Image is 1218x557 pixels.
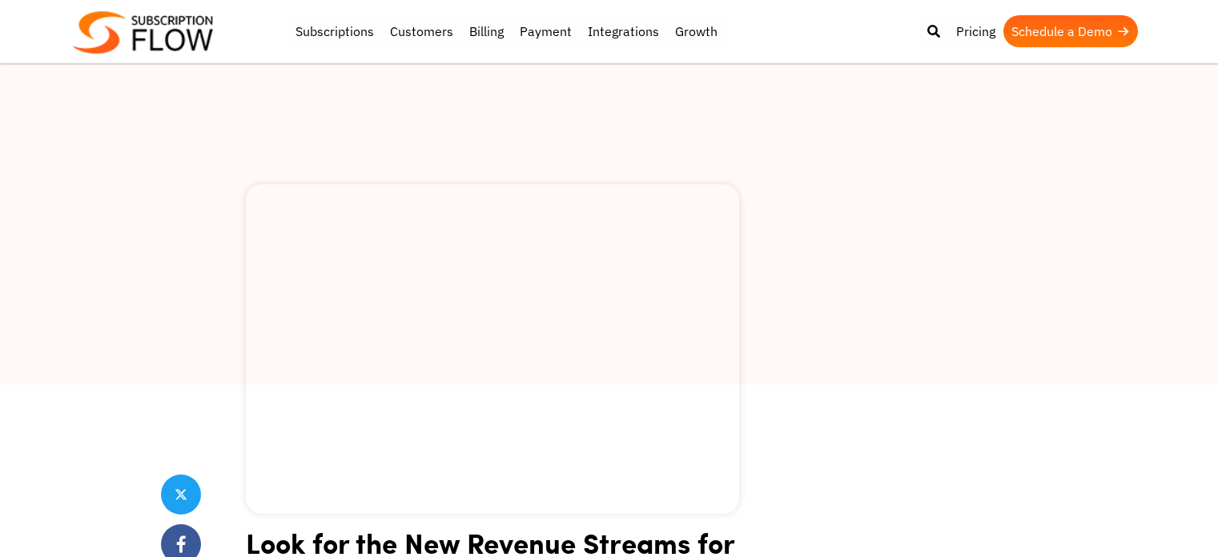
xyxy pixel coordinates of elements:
a: Billing [461,15,512,47]
a: Schedule a Demo [1003,15,1138,47]
a: Integrations [580,15,667,47]
a: Payment [512,15,580,47]
a: Pricing [948,15,1003,47]
a: Subscriptions [287,15,382,47]
img: Revenue Streams for Your SaaS Business [246,184,739,514]
img: Subscriptionflow [73,11,213,54]
a: Growth [667,15,726,47]
a: Customers [382,15,461,47]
